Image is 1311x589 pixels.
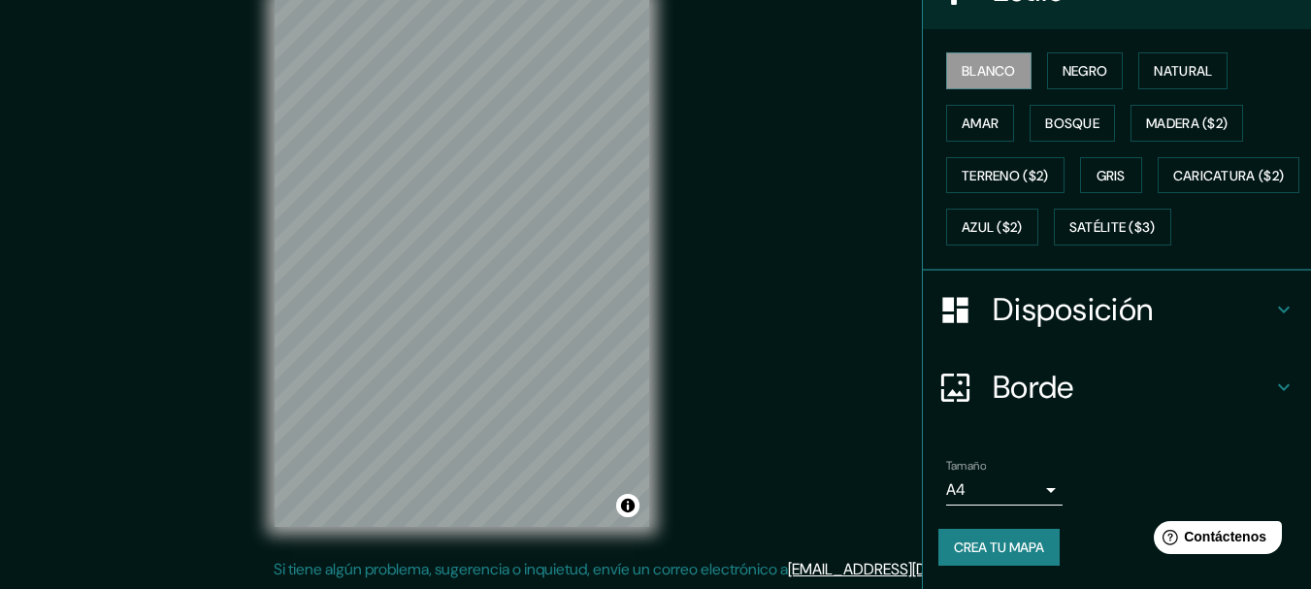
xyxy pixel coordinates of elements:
[946,157,1065,194] button: Terreno ($2)
[616,494,639,517] button: Activar o desactivar atribución
[1045,115,1099,132] font: Bosque
[274,559,788,579] font: Si tiene algún problema, sugerencia o inquietud, envíe un correo electrónico a
[946,458,986,474] font: Tamaño
[962,167,1049,184] font: Terreno ($2)
[962,219,1023,237] font: Azul ($2)
[1069,219,1156,237] font: Satélite ($3)
[946,52,1032,89] button: Blanco
[954,539,1044,556] font: Crea tu mapa
[946,479,966,500] font: A4
[1158,157,1300,194] button: Caricatura ($2)
[962,115,999,132] font: Amar
[923,271,1311,348] div: Disposición
[1154,62,1212,80] font: Natural
[1146,115,1228,132] font: Madera ($2)
[1047,52,1124,89] button: Negro
[788,559,1028,579] a: [EMAIL_ADDRESS][DOMAIN_NAME]
[946,105,1014,142] button: Amar
[1138,513,1290,568] iframe: Lanzador de widgets de ayuda
[923,348,1311,426] div: Borde
[1138,52,1228,89] button: Natural
[993,289,1153,330] font: Disposición
[1063,62,1108,80] font: Negro
[938,529,1060,566] button: Crea tu mapa
[1097,167,1126,184] font: Gris
[1080,157,1142,194] button: Gris
[962,62,1016,80] font: Blanco
[946,209,1038,245] button: Azul ($2)
[1131,105,1243,142] button: Madera ($2)
[946,474,1063,506] div: A4
[993,367,1074,408] font: Borde
[1030,105,1115,142] button: Bosque
[1054,209,1171,245] button: Satélite ($3)
[1173,167,1285,184] font: Caricatura ($2)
